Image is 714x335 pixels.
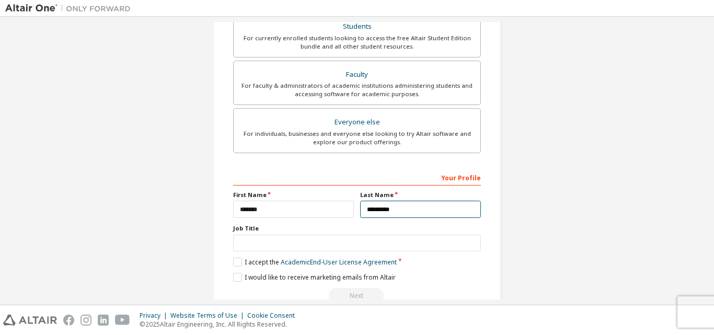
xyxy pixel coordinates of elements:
[240,67,474,82] div: Faculty
[140,320,301,329] p: © 2025 Altair Engineering, Inc. All Rights Reserved.
[5,3,136,14] img: Altair One
[240,82,474,98] div: For faculty & administrators of academic institutions administering students and accessing softwa...
[80,315,91,326] img: instagram.svg
[240,130,474,146] div: For individuals, businesses and everyone else looking to try Altair software and explore our prod...
[360,191,481,199] label: Last Name
[281,258,397,267] a: Academic End-User License Agreement
[240,34,474,51] div: For currently enrolled students looking to access the free Altair Student Edition bundle and all ...
[170,311,247,320] div: Website Terms of Use
[233,258,397,267] label: I accept the
[233,288,481,304] div: Read and acccept EULA to continue
[240,115,474,130] div: Everyone else
[233,191,354,199] label: First Name
[3,315,57,326] img: altair_logo.svg
[233,169,481,186] div: Your Profile
[63,315,74,326] img: facebook.svg
[115,315,130,326] img: youtube.svg
[233,273,396,282] label: I would like to receive marketing emails from Altair
[233,224,481,233] label: Job Title
[98,315,109,326] img: linkedin.svg
[140,311,170,320] div: Privacy
[247,311,301,320] div: Cookie Consent
[240,19,474,34] div: Students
